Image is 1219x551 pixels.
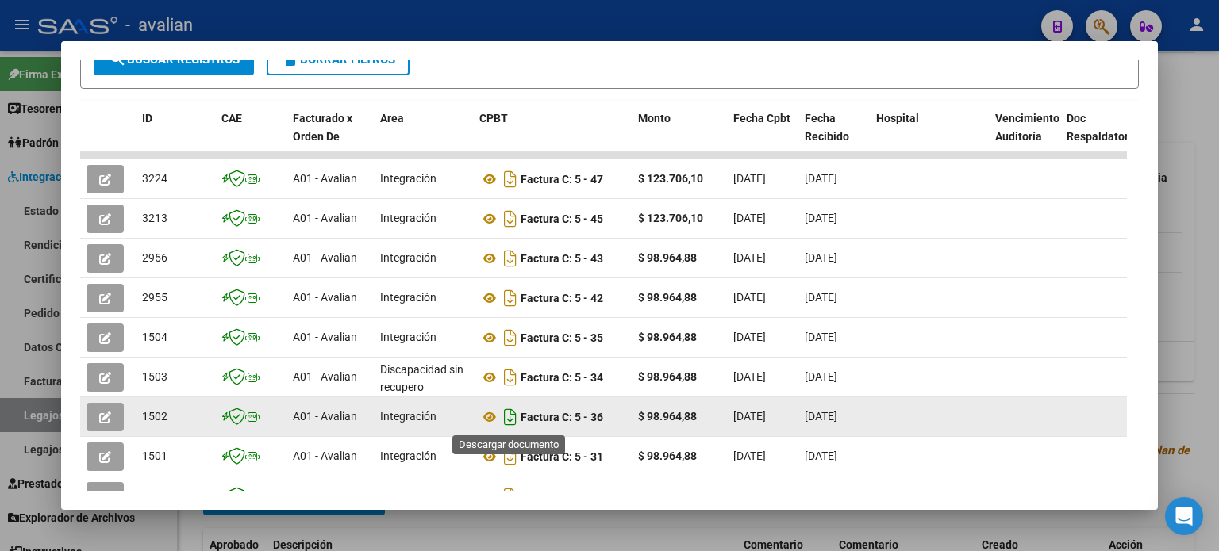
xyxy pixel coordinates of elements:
[733,450,766,462] span: [DATE]
[1165,497,1203,535] div: Open Intercom Messenger
[142,172,167,185] span: 3224
[1067,112,1138,143] span: Doc Respaldatoria
[521,212,603,225] strong: Factura C: 5 - 45
[293,112,352,143] span: Facturado x Orden De
[805,370,837,383] span: [DATE]
[638,291,697,304] strong: $ 98.964,88
[727,101,798,171] datatable-header-cell: Fecha Cpbt
[521,173,603,186] strong: Factura C: 5 - 47
[876,112,919,124] span: Hospital
[281,52,395,67] span: Borrar Filtros
[805,172,837,185] span: [DATE]
[805,112,849,143] span: Fecha Recibido
[500,325,521,350] i: Descargar documento
[521,450,603,463] strong: Factura C: 5 - 31
[638,410,697,423] strong: $ 98.964,88
[142,212,167,224] span: 3213
[632,101,727,171] datatable-header-cell: Monto
[989,101,1060,171] datatable-header-cell: Vencimiento Auditoría
[142,291,167,304] span: 2955
[500,206,521,231] i: Descargar documento
[380,450,436,462] span: Integración
[805,291,837,304] span: [DATE]
[805,489,837,502] span: [DATE]
[380,212,436,224] span: Integración
[521,411,603,423] strong: Factura C: 5 - 36
[479,112,508,124] span: CPBT
[500,484,521,509] i: Descargar documento
[638,450,697,462] strong: $ 98.964,88
[293,410,357,423] span: A01 - Avalian
[293,450,357,462] span: A01 - Avalian
[500,166,521,192] i: Descargar documento
[521,490,603,503] strong: Factura C: 5 - 30
[638,251,697,264] strong: $ 98.964,88
[521,252,603,265] strong: Factura C: 5 - 43
[733,291,766,304] span: [DATE]
[638,112,671,124] span: Monto
[142,251,167,264] span: 2956
[500,404,521,430] i: Descargar documento
[805,331,837,343] span: [DATE]
[108,52,240,67] span: Buscar Registros
[142,370,167,383] span: 1503
[733,331,766,343] span: [DATE]
[521,292,603,304] strong: Factura C: 5 - 42
[380,291,436,304] span: Integración
[293,291,357,304] span: A01 - Avalian
[142,112,152,124] span: ID
[215,101,286,171] datatable-header-cell: CAE
[638,370,697,383] strong: $ 98.964,88
[870,101,989,171] datatable-header-cell: Hospital
[380,112,404,124] span: Area
[142,410,167,423] span: 1502
[380,172,436,185] span: Integración
[500,246,521,271] i: Descargar documento
[293,489,357,502] span: A01 - Avalian
[293,251,357,264] span: A01 - Avalian
[293,370,357,383] span: A01 - Avalian
[473,101,632,171] datatable-header-cell: CPBT
[521,331,603,344] strong: Factura C: 5 - 35
[733,370,766,383] span: [DATE]
[293,172,357,185] span: A01 - Avalian
[293,331,357,343] span: A01 - Avalian
[500,285,521,311] i: Descargar documento
[380,410,436,423] span: Integración
[1060,101,1156,171] datatable-header-cell: Doc Respaldatoria
[805,251,837,264] span: [DATE]
[638,489,697,502] strong: $ 86.594,27
[293,212,357,224] span: A01 - Avalian
[798,101,870,171] datatable-header-cell: Fecha Recibido
[638,212,703,224] strong: $ 123.706,10
[733,212,766,224] span: [DATE]
[142,489,167,502] span: 1500
[380,251,436,264] span: Integración
[733,489,766,502] span: [DATE]
[733,410,766,423] span: [DATE]
[733,112,790,124] span: Fecha Cpbt
[136,101,215,171] datatable-header-cell: ID
[805,212,837,224] span: [DATE]
[500,444,521,469] i: Descargar documento
[995,112,1059,143] span: Vencimiento Auditoría
[286,101,374,171] datatable-header-cell: Facturado x Orden De
[733,172,766,185] span: [DATE]
[142,331,167,343] span: 1504
[805,450,837,462] span: [DATE]
[638,172,703,185] strong: $ 123.706,10
[380,489,436,502] span: Integración
[374,101,473,171] datatable-header-cell: Area
[380,363,463,394] span: Discapacidad sin recupero
[521,371,603,384] strong: Factura C: 5 - 34
[638,331,697,343] strong: $ 98.964,88
[733,251,766,264] span: [DATE]
[500,365,521,390] i: Descargar documento
[805,410,837,423] span: [DATE]
[142,450,167,462] span: 1501
[221,112,242,124] span: CAE
[380,331,436,343] span: Integración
